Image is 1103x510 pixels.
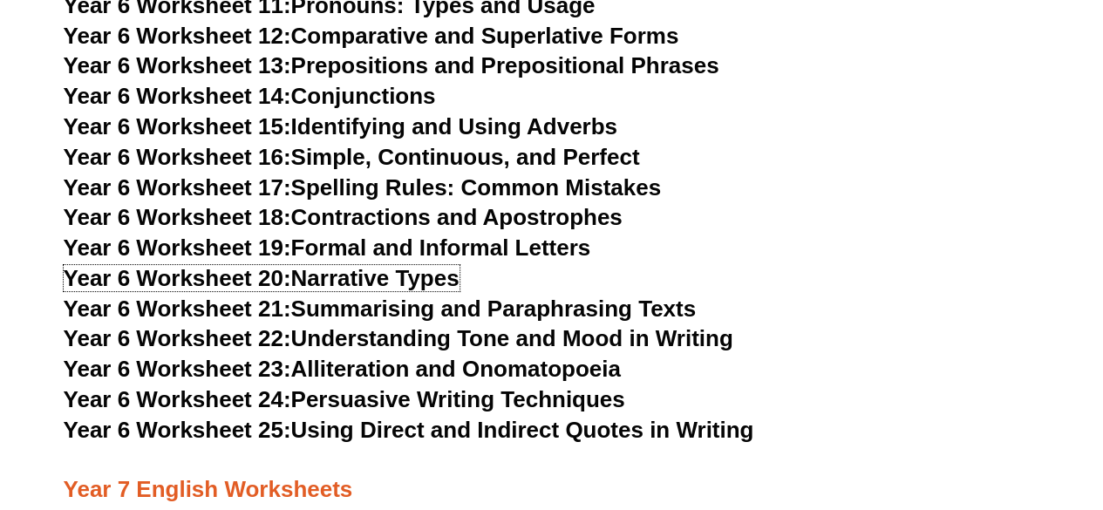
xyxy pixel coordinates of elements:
a: Year 6 Worksheet 16:Simple, Continuous, and Perfect [64,144,640,170]
span: Year 6 Worksheet 17: [64,174,291,201]
span: Year 6 Worksheet 15: [64,113,291,139]
span: Year 6 Worksheet 20: [64,265,291,291]
span: Year 6 Worksheet 24: [64,386,291,412]
a: Year 6 Worksheet 14:Conjunctions [64,83,436,109]
span: Year 6 Worksheet 14: [64,83,291,109]
a: Year 6 Worksheet 19:Formal and Informal Letters [64,235,591,261]
a: Year 6 Worksheet 22:Understanding Tone and Mood in Writing [64,325,733,351]
a: Year 6 Worksheet 24:Persuasive Writing Techniques [64,386,625,412]
a: Year 6 Worksheet 13:Prepositions and Prepositional Phrases [64,52,719,78]
h3: Year 7 English Worksheets [64,446,1040,506]
iframe: Chat Widget [813,313,1103,510]
span: Year 6 Worksheet 13: [64,52,291,78]
a: Year 6 Worksheet 15:Identifying and Using Adverbs [64,113,617,139]
span: Year 6 Worksheet 21: [64,296,291,322]
a: Year 6 Worksheet 21:Summarising and Paraphrasing Texts [64,296,696,322]
a: Year 6 Worksheet 17:Spelling Rules: Common Mistakes [64,174,661,201]
a: Year 6 Worksheet 25:Using Direct and Indirect Quotes in Writing [64,417,754,443]
span: Year 6 Worksheet 16: [64,144,291,170]
span: Year 6 Worksheet 18: [64,204,291,230]
a: Year 6 Worksheet 23:Alliteration and Onomatopoeia [64,356,621,382]
span: Year 6 Worksheet 12: [64,23,291,49]
a: Year 6 Worksheet 18:Contractions and Apostrophes [64,204,623,230]
a: Year 6 Worksheet 20:Narrative Types [64,265,460,291]
span: Year 6 Worksheet 23: [64,356,291,382]
span: Year 6 Worksheet 19: [64,235,291,261]
span: Year 6 Worksheet 25: [64,417,291,443]
a: Year 6 Worksheet 12:Comparative and Superlative Forms [64,23,679,49]
span: Year 6 Worksheet 22: [64,325,291,351]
